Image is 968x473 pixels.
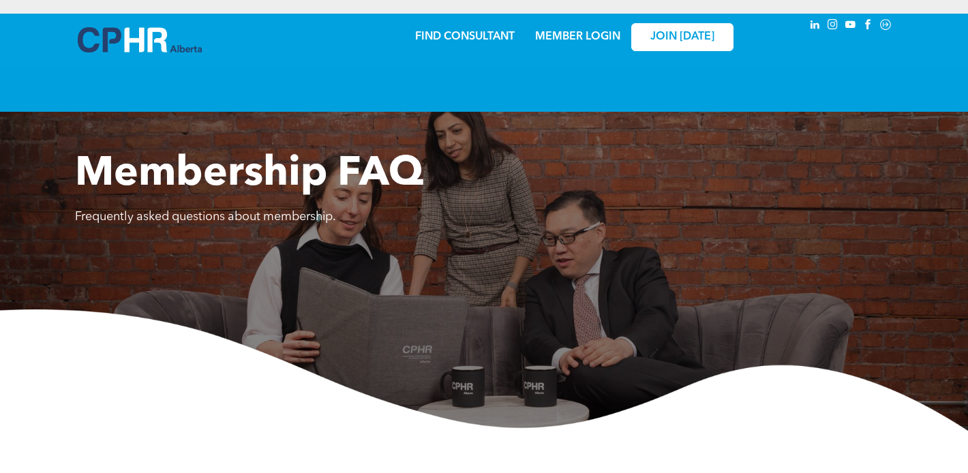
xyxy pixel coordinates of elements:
a: youtube [843,17,858,35]
span: Frequently asked questions about membership. [75,211,336,223]
a: MEMBER LOGIN [535,31,620,42]
a: Social network [878,17,893,35]
span: JOIN [DATE] [650,31,714,44]
a: JOIN [DATE] [631,23,733,51]
a: facebook [860,17,875,35]
a: FIND CONSULTANT [415,31,515,42]
img: A blue and white logo for cp alberta [78,27,202,52]
span: Membership FAQ [75,154,423,195]
a: instagram [825,17,840,35]
a: linkedin [807,17,822,35]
